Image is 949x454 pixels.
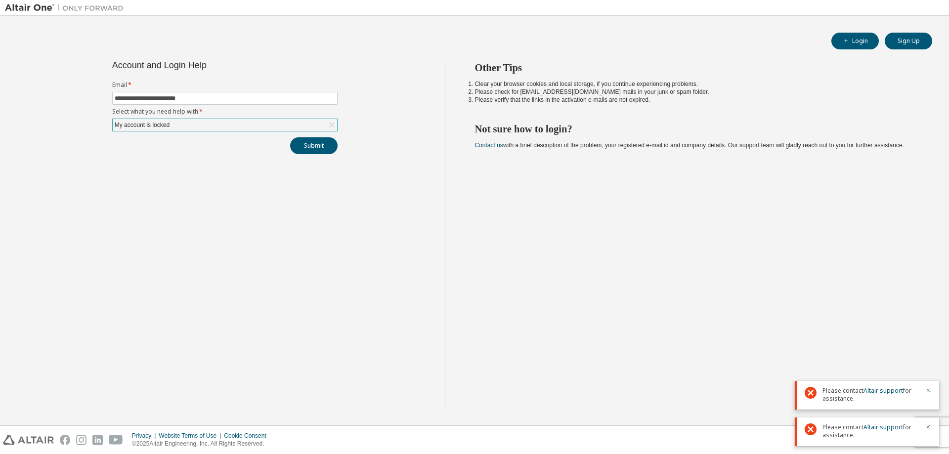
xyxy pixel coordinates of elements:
[475,142,904,149] span: with a brief description of the problem, your registered e-mail id and company details. Our suppo...
[109,435,123,445] img: youtube.svg
[863,423,903,431] a: Altair support
[132,440,272,448] p: © 2025 Altair Engineering, Inc. All Rights Reserved.
[113,119,337,131] div: My account is locked
[475,142,503,149] a: Contact us
[290,137,338,154] button: Submit
[112,108,338,116] label: Select what you need help with
[76,435,86,445] img: instagram.svg
[112,61,293,69] div: Account and Login Help
[831,33,879,49] button: Login
[475,88,915,96] li: Please check for [EMAIL_ADDRESS][DOMAIN_NAME] mails in your junk or spam folder.
[159,432,224,440] div: Website Terms of Use
[822,423,919,439] span: Please contact for assistance.
[113,120,171,130] div: My account is locked
[92,435,103,445] img: linkedin.svg
[3,435,54,445] img: altair_logo.svg
[475,61,915,74] h2: Other Tips
[475,96,915,104] li: Please verify that the links in the activation e-mails are not expired.
[822,387,919,403] span: Please contact for assistance.
[475,123,915,135] h2: Not sure how to login?
[475,80,915,88] li: Clear your browser cookies and local storage, if you continue experiencing problems.
[60,435,70,445] img: facebook.svg
[112,81,338,89] label: Email
[224,432,272,440] div: Cookie Consent
[863,386,903,395] a: Altair support
[5,3,129,13] img: Altair One
[885,33,932,49] button: Sign Up
[132,432,159,440] div: Privacy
